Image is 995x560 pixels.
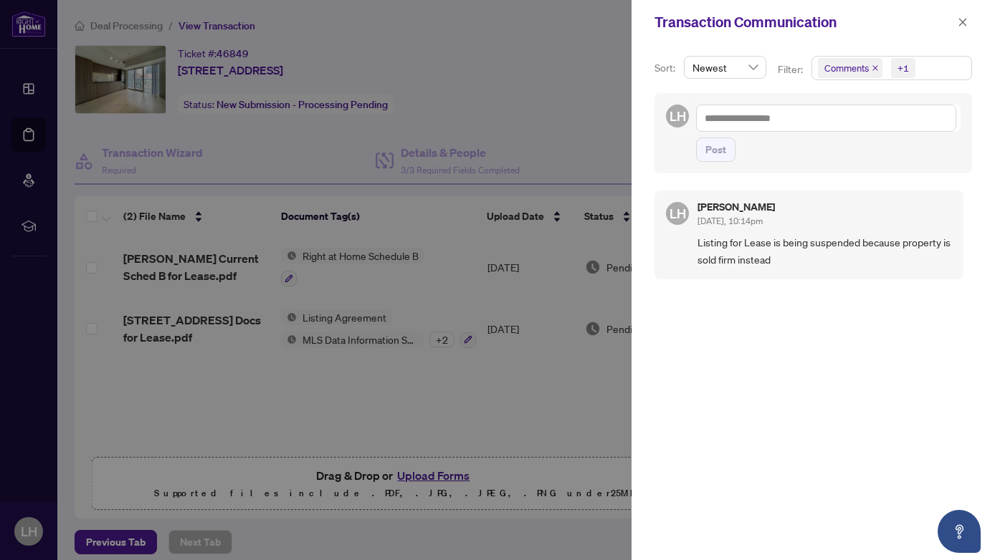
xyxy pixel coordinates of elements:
[696,137,735,162] button: Post
[654,60,678,76] p: Sort:
[898,61,909,75] div: +1
[778,62,805,77] p: Filter:
[698,202,775,212] h5: [PERSON_NAME]
[872,64,879,72] span: close
[958,17,968,27] span: close
[698,234,952,268] span: Listing for Lease is being suspended because property is sold firm instead
[698,216,763,226] span: [DATE], 10:14pm
[824,61,869,75] span: Comments
[938,510,981,553] button: Open asap
[654,11,953,33] div: Transaction Communication
[670,106,686,126] span: LH
[670,203,686,223] span: LH
[692,57,758,78] span: Newest
[818,58,882,78] span: Comments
